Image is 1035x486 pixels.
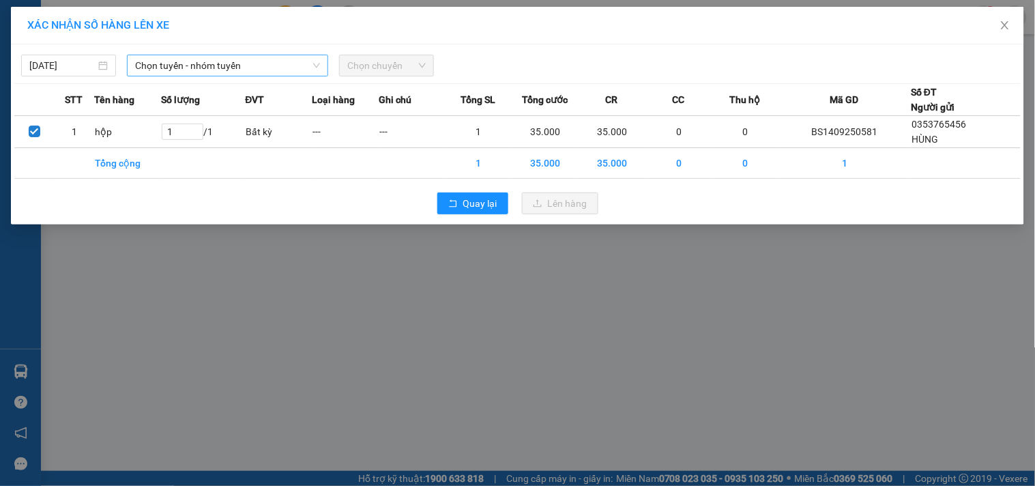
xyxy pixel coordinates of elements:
span: Tên hàng [94,92,134,107]
span: HÙNG [912,134,938,145]
td: 0 [712,148,779,179]
td: BS1409250581 [779,116,912,148]
span: Tổng SL [461,92,496,107]
td: 35.000 [579,148,645,179]
div: Số ĐT Người gửi [911,85,954,115]
span: 0353765456 [912,119,966,130]
span: STT [65,92,83,107]
td: 1 [779,148,912,179]
span: rollback [448,199,458,210]
td: Bất kỳ [245,116,312,148]
button: rollbackQuay lại [437,192,508,214]
span: CR [606,92,618,107]
span: close [1000,20,1010,31]
span: Ghi chú [379,92,411,107]
span: Chọn chuyến [347,55,426,76]
span: Mã GD [830,92,859,107]
span: ĐVT [245,92,264,107]
td: / 1 [161,116,245,148]
button: Close [986,7,1024,45]
td: 0 [712,116,779,148]
span: Loại hàng [312,92,355,107]
td: 1 [55,116,95,148]
span: Chọn tuyến - nhóm tuyến [135,55,320,76]
td: 0 [645,148,712,179]
td: 35.000 [512,148,579,179]
span: CC [673,92,685,107]
button: uploadLên hàng [522,192,598,214]
span: Tổng cước [522,92,568,107]
td: 35.000 [512,116,579,148]
span: Thu hộ [730,92,761,107]
span: Quay lại [463,196,497,211]
td: 35.000 [579,116,645,148]
td: --- [312,116,379,148]
span: down [312,61,321,70]
td: 1 [446,116,512,148]
span: Số lượng [161,92,200,107]
td: hộp [94,116,161,148]
input: 14/09/2025 [29,58,96,73]
span: XÁC NHẬN SỐ HÀNG LÊN XE [27,18,169,31]
td: --- [379,116,446,148]
td: 1 [446,148,512,179]
td: Tổng cộng [94,148,161,179]
td: 0 [645,116,712,148]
